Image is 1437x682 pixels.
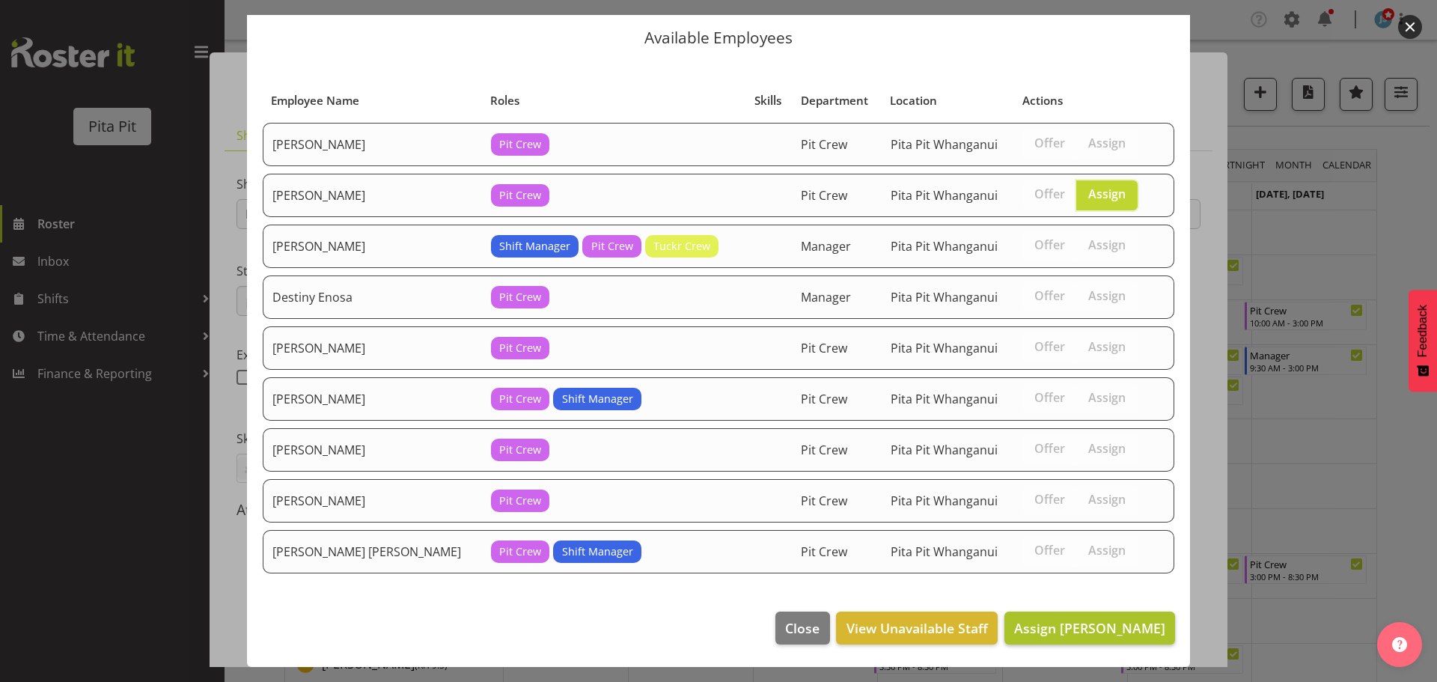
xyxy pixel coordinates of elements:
[891,187,998,204] span: Pita Pit Whanganui
[263,225,482,268] td: [PERSON_NAME]
[263,530,482,573] td: [PERSON_NAME] [PERSON_NAME]
[271,92,359,109] span: Employee Name
[591,238,633,255] span: Pit Crew
[499,493,541,509] span: Pit Crew
[499,238,570,255] span: Shift Manager
[499,544,541,560] span: Pit Crew
[263,479,482,523] td: [PERSON_NAME]
[1034,441,1065,456] span: Offer
[891,136,998,153] span: Pita Pit Whanganui
[1004,612,1175,645] button: Assign [PERSON_NAME]
[1034,543,1065,558] span: Offer
[890,92,937,109] span: Location
[801,92,868,109] span: Department
[1088,237,1126,252] span: Assign
[1088,339,1126,354] span: Assign
[499,136,541,153] span: Pit Crew
[891,391,998,407] span: Pita Pit Whanganui
[1034,492,1065,507] span: Offer
[1034,390,1065,405] span: Offer
[891,238,998,255] span: Pita Pit Whanganui
[801,136,847,153] span: Pit Crew
[891,493,998,509] span: Pita Pit Whanganui
[891,340,998,356] span: Pita Pit Whanganui
[1088,441,1126,456] span: Assign
[891,544,998,560] span: Pita Pit Whanganui
[801,238,851,255] span: Manager
[562,391,633,407] span: Shift Manager
[490,92,519,109] span: Roles
[263,123,482,166] td: [PERSON_NAME]
[1088,136,1126,150] span: Assign
[263,428,482,472] td: [PERSON_NAME]
[801,544,847,560] span: Pit Crew
[754,92,781,109] span: Skills
[1088,390,1126,405] span: Assign
[499,340,541,356] span: Pit Crew
[1034,136,1065,150] span: Offer
[1088,288,1126,303] span: Assign
[562,544,633,560] span: Shift Manager
[1034,288,1065,303] span: Offer
[1034,237,1065,252] span: Offer
[801,340,847,356] span: Pit Crew
[801,442,847,458] span: Pit Crew
[262,30,1175,46] p: Available Employees
[801,187,847,204] span: Pit Crew
[499,442,541,458] span: Pit Crew
[775,612,829,645] button: Close
[653,238,710,255] span: Tuckr Crew
[1034,186,1065,201] span: Offer
[1088,186,1126,201] span: Assign
[1392,637,1407,652] img: help-xxl-2.png
[263,174,482,217] td: [PERSON_NAME]
[801,391,847,407] span: Pit Crew
[499,187,541,204] span: Pit Crew
[1416,305,1430,357] span: Feedback
[891,289,998,305] span: Pita Pit Whanganui
[846,618,988,638] span: View Unavailable Staff
[1409,290,1437,392] button: Feedback - Show survey
[801,289,851,305] span: Manager
[836,612,997,645] button: View Unavailable Staff
[891,442,998,458] span: Pita Pit Whanganui
[263,275,482,319] td: Destiny Enosa
[1034,339,1065,354] span: Offer
[785,618,820,638] span: Close
[499,391,541,407] span: Pit Crew
[1088,492,1126,507] span: Assign
[801,493,847,509] span: Pit Crew
[1088,543,1126,558] span: Assign
[1014,619,1165,637] span: Assign [PERSON_NAME]
[499,289,541,305] span: Pit Crew
[1022,92,1063,109] span: Actions
[263,326,482,370] td: [PERSON_NAME]
[263,377,482,421] td: [PERSON_NAME]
